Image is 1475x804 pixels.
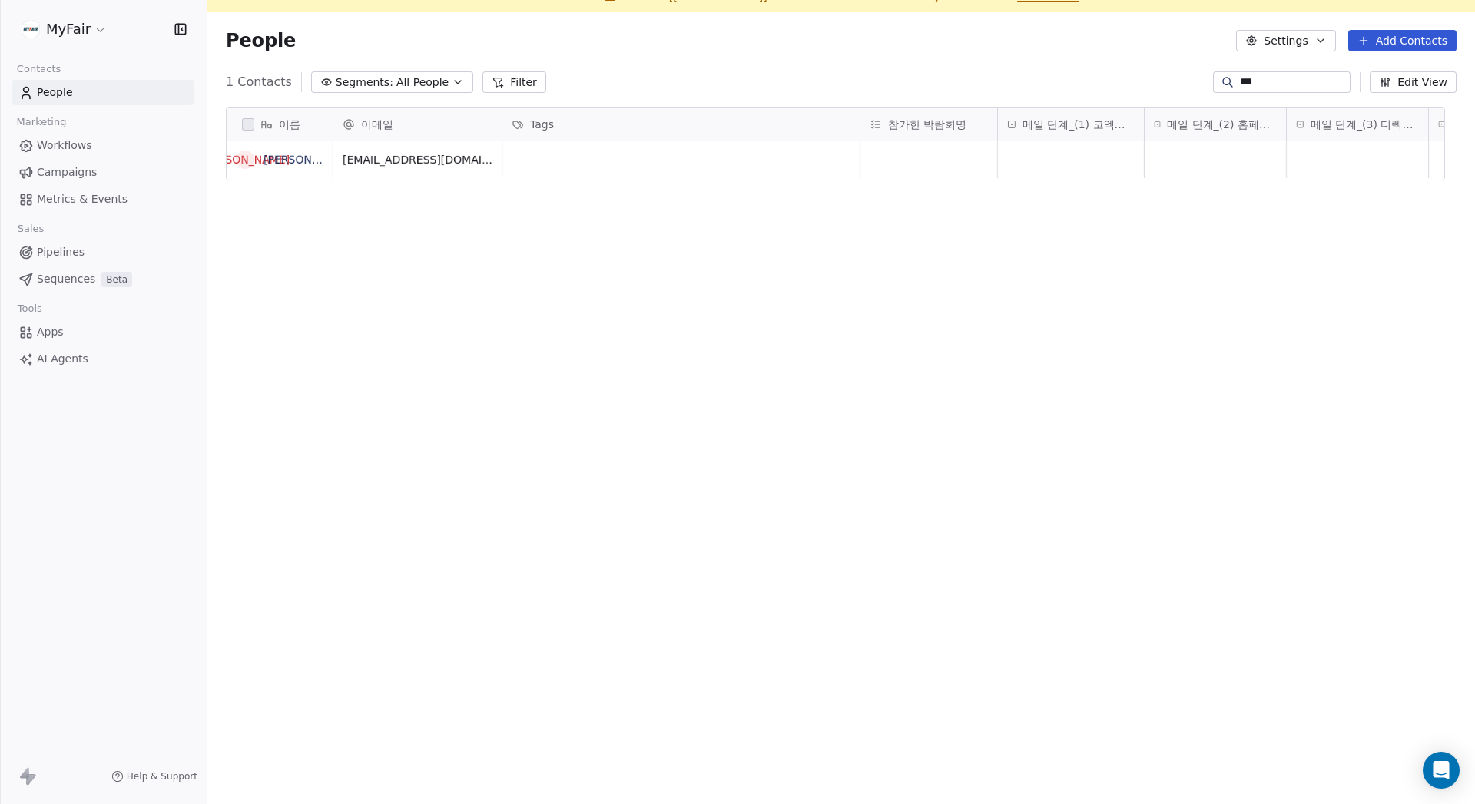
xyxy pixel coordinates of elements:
[37,164,97,180] span: Campaigns
[22,20,40,38] img: %C3%AC%C2%9B%C2%90%C3%AD%C2%98%C2%95%20%C3%AB%C2%A1%C2%9C%C3%AA%C2%B3%C2%A0(white+round).png
[12,133,194,158] a: Workflows
[502,108,860,141] div: Tags
[226,73,292,91] span: 1 Contacts
[1145,108,1286,141] div: 메일 단계_(2) 홈페이지, 명단 리드 수집
[227,108,333,141] div: 이름
[279,117,300,132] span: 이름
[37,351,88,367] span: AI Agents
[336,74,393,91] span: Segments:
[127,770,197,782] span: Help & Support
[10,58,68,81] span: Contacts
[343,152,492,167] span: [EMAIL_ADDRESS][DOMAIN_NAME]
[37,84,73,101] span: People
[1167,117,1277,132] span: 메일 단계_(2) 홈페이지, 명단 리드 수집
[10,111,73,134] span: Marketing
[12,346,194,372] a: AI Agents
[37,271,95,287] span: Sequences
[11,217,51,240] span: Sales
[860,108,997,141] div: 참가한 박람회명
[37,324,64,340] span: Apps
[396,74,449,91] span: All People
[111,770,197,782] a: Help & Support
[1423,752,1460,789] div: Open Intercom Messenger
[227,141,333,778] div: grid
[12,240,194,265] a: Pipelines
[46,19,91,39] span: MyFair
[482,71,546,93] button: Filter
[1348,30,1457,51] button: Add Contacts
[1287,108,1428,141] div: 메일 단계_(3) 디렉토리 리드 수집
[11,297,48,320] span: Tools
[1311,117,1419,132] span: 메일 단계_(3) 디렉토리 리드 수집
[37,137,92,154] span: Workflows
[12,319,194,345] a: Apps
[1236,30,1335,51] button: Settings
[12,266,194,292] a: SequencesBeta
[333,108,502,141] div: 이메일
[888,117,966,132] span: 참가한 박람회명
[1023,117,1135,132] span: 메일 단계_(1) 코엑스 리드 수집
[101,272,132,287] span: Beta
[998,108,1144,141] div: 메일 단계_(1) 코엑스 리드 수집
[201,152,290,168] div: [PERSON_NAME]
[530,117,554,132] span: Tags
[37,244,85,260] span: Pipelines
[18,16,110,42] button: MyFair
[37,191,128,207] span: Metrics & Events
[12,80,194,105] a: People
[264,154,378,166] a: [PERSON_NAME] 차장
[1370,71,1457,93] button: Edit View
[12,187,194,212] a: Metrics & Events
[12,160,194,185] a: Campaigns
[226,29,296,52] span: People
[361,117,393,132] span: 이메일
